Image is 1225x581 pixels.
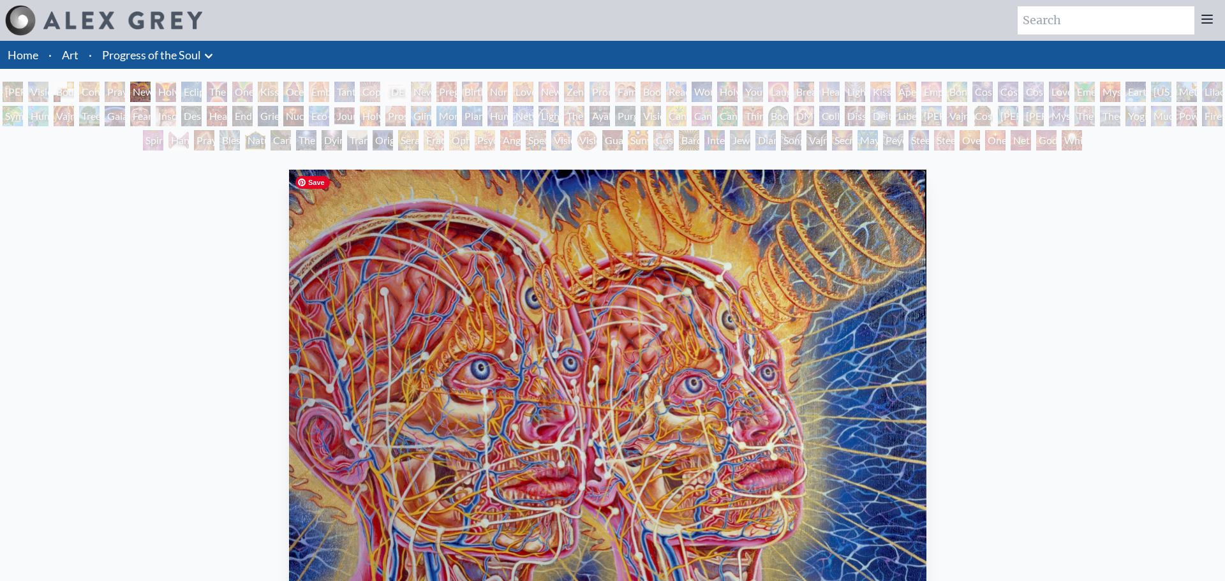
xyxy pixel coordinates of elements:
[1074,82,1095,102] div: Emerald Grail
[564,82,584,102] div: Zena Lotus
[717,82,738,102] div: Holy Family
[896,82,916,102] div: Aperture
[896,106,916,126] div: Liberation Through Seeing
[768,82,789,102] div: Laughing Man
[513,106,533,126] div: Networks
[819,82,840,102] div: Healing
[156,82,176,102] div: Holy Grail
[219,130,240,151] div: Blessing Hand
[845,82,865,102] div: Lightweaver
[998,106,1018,126] div: [PERSON_NAME]
[1202,106,1222,126] div: Firewalking
[909,130,929,151] div: Steeplehead 1
[1023,106,1044,126] div: [PERSON_NAME]
[436,82,457,102] div: Pregnancy
[602,130,623,151] div: Guardian of Infinite Vision
[1074,106,1095,126] div: The Seer
[743,82,763,102] div: Young & Old
[921,106,942,126] div: [PERSON_NAME]
[743,106,763,126] div: Third Eye Tears of Joy
[551,130,572,151] div: Vision Crystal
[1151,106,1171,126] div: Mudra
[972,82,993,102] div: Cosmic Creativity
[794,106,814,126] div: DMT - The Spirit Molecule
[3,82,23,102] div: [PERSON_NAME] & Eve
[411,106,431,126] div: Glimpsing the Empyrean
[513,82,533,102] div: Love Circuit
[334,106,355,126] div: Journey of the Wounded Healer
[411,82,431,102] div: Newborn
[79,106,100,126] div: Tree & Person
[615,82,635,102] div: Family
[449,130,470,151] div: Ophanic Eyelash
[692,106,712,126] div: Cannabis Sutra
[424,130,444,151] div: Fractal Eyes
[398,130,419,151] div: Seraphic Transport Docking on the Third Eye
[717,106,738,126] div: Cannabacchus
[526,130,546,151] div: Spectral Lotus
[28,106,48,126] div: Humming Bird
[641,82,661,102] div: Boo-boo
[309,82,329,102] div: Embracing
[232,82,253,102] div: One Taste
[385,106,406,126] div: Prostration
[1049,106,1069,126] div: Mystic Eye
[985,130,1006,151] div: One
[819,106,840,126] div: Collective Vision
[500,130,521,151] div: Angel Skin
[806,130,827,151] div: Vajra Being
[1100,82,1120,102] div: Mysteriosa 2
[385,82,406,102] div: [DEMOGRAPHIC_DATA] Embryo
[309,106,329,126] div: Eco-Atlas
[666,106,687,126] div: Cannabis Mudra
[79,82,100,102] div: Contemplation
[28,82,48,102] div: Visionary Origin of Language
[258,106,278,126] div: Grieving
[590,82,610,102] div: Promise
[538,106,559,126] div: Lightworker
[628,130,648,151] div: Sunyata
[1062,130,1082,151] div: White Light
[3,106,23,126] div: Symbiosis: Gall Wasp & Oak Tree
[768,106,789,126] div: Body/Mind as a Vibratory Field of Energy
[870,106,891,126] div: Deities & Demons Drinking from the Milky Pool
[43,41,57,69] li: ·
[947,82,967,102] div: Bond
[998,82,1018,102] div: Cosmic Artist
[295,176,330,189] span: Save
[8,48,38,62] a: Home
[130,106,151,126] div: Fear
[143,130,163,151] div: Spirit Animates the Flesh
[462,106,482,126] div: Planetary Prayers
[704,130,725,151] div: Interbeing
[105,106,125,126] div: Gaia
[258,82,278,102] div: Kissing
[54,82,74,102] div: Body, Mind, Spirit
[832,130,852,151] div: Secret Writing Being
[181,106,202,126] div: Despair
[972,106,993,126] div: Cosmic [DEMOGRAPHIC_DATA]
[1202,82,1222,102] div: Lilacs
[360,106,380,126] div: Holy Fire
[130,82,151,102] div: New Man New Woman
[538,82,559,102] div: New Family
[360,82,380,102] div: Copulating
[883,130,903,151] div: Peyote Being
[641,106,661,126] div: Vision Tree
[156,106,176,126] div: Insomnia
[615,106,635,126] div: Purging
[105,82,125,102] div: Praying
[870,82,891,102] div: Kiss of the [MEDICAL_DATA]
[1151,82,1171,102] div: [US_STATE] Song
[1177,106,1197,126] div: Power to the Peaceful
[666,82,687,102] div: Reading
[1011,130,1031,151] div: Net of Being
[921,82,942,102] div: Empowerment
[934,130,954,151] div: Steeplehead 2
[322,130,342,151] div: Dying
[181,82,202,102] div: Eclipse
[283,82,304,102] div: Ocean of Love Bliss
[845,106,865,126] div: Dissectional Art for Tool's Lateralus CD
[334,82,355,102] div: Tantra
[960,130,980,151] div: Oversoul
